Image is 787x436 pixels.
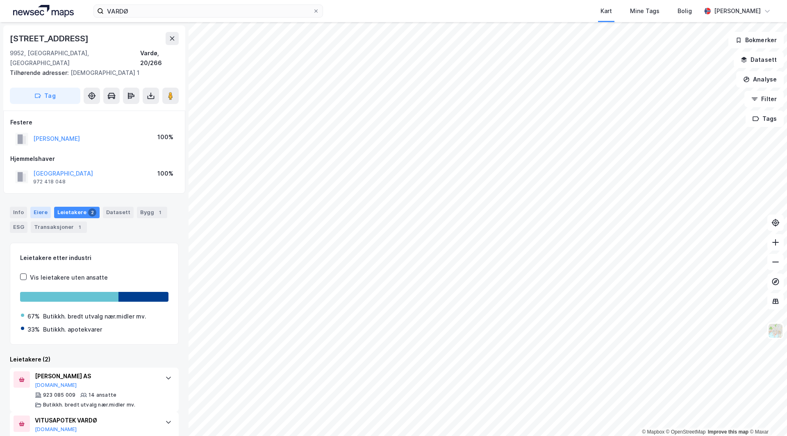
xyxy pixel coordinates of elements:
div: VITUSAPOTEK VARDØ [35,416,157,425]
div: 100% [157,169,173,178]
div: 33% [27,325,40,334]
button: Bokmerker [728,32,784,48]
div: 14 ansatte [89,392,116,398]
div: Vardø, 20/266 [140,48,179,68]
div: Butikkh. bredt utvalg nær.midler mv. [43,312,146,321]
div: Butikkh. apotekvarer [43,325,102,334]
button: Datasett [734,52,784,68]
div: Mine Tags [630,6,660,16]
div: Butikkh. bredt utvalg nær.midler mv. [43,402,135,408]
a: Improve this map [708,429,748,435]
div: Festere [10,117,178,127]
div: [STREET_ADDRESS] [10,32,90,45]
button: [DOMAIN_NAME] [35,426,77,433]
button: Filter [744,91,784,107]
div: Info [10,207,27,218]
span: Tilhørende adresser: [10,69,71,76]
div: Kontrollprogram for chat [746,397,787,436]
div: [PERSON_NAME] AS [35,371,157,381]
div: ESG [10,221,27,233]
input: Søk på adresse, matrikkel, gårdeiere, leietakere eller personer [104,5,313,17]
button: Analyse [736,71,784,88]
div: 67% [27,312,40,321]
iframe: Chat Widget [746,397,787,436]
div: [PERSON_NAME] [714,6,761,16]
div: [DEMOGRAPHIC_DATA] 1 [10,68,172,78]
div: Leietakere [54,207,100,218]
div: 1 [75,223,84,231]
div: 923 085 009 [43,392,75,398]
div: Vis leietakere uten ansatte [30,273,108,282]
div: Leietakere etter industri [20,253,168,263]
div: Bolig [678,6,692,16]
img: logo.a4113a55bc3d86da70a041830d287a7e.svg [13,5,74,17]
div: 972 418 048 [33,178,66,185]
div: Transaksjoner [31,221,87,233]
button: Tag [10,88,80,104]
div: Bygg [137,207,167,218]
div: Kart [600,6,612,16]
div: 100% [157,132,173,142]
div: Leietakere (2) [10,355,179,364]
div: 1 [156,208,164,217]
div: 2 [88,208,96,217]
img: Z [768,323,783,339]
div: Eiere [30,207,51,218]
div: Datasett [103,207,134,218]
a: Mapbox [642,429,664,435]
button: [DOMAIN_NAME] [35,382,77,389]
div: 9952, [GEOGRAPHIC_DATA], [GEOGRAPHIC_DATA] [10,48,140,68]
button: Tags [746,111,784,127]
a: OpenStreetMap [666,429,706,435]
div: Hjemmelshaver [10,154,178,164]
